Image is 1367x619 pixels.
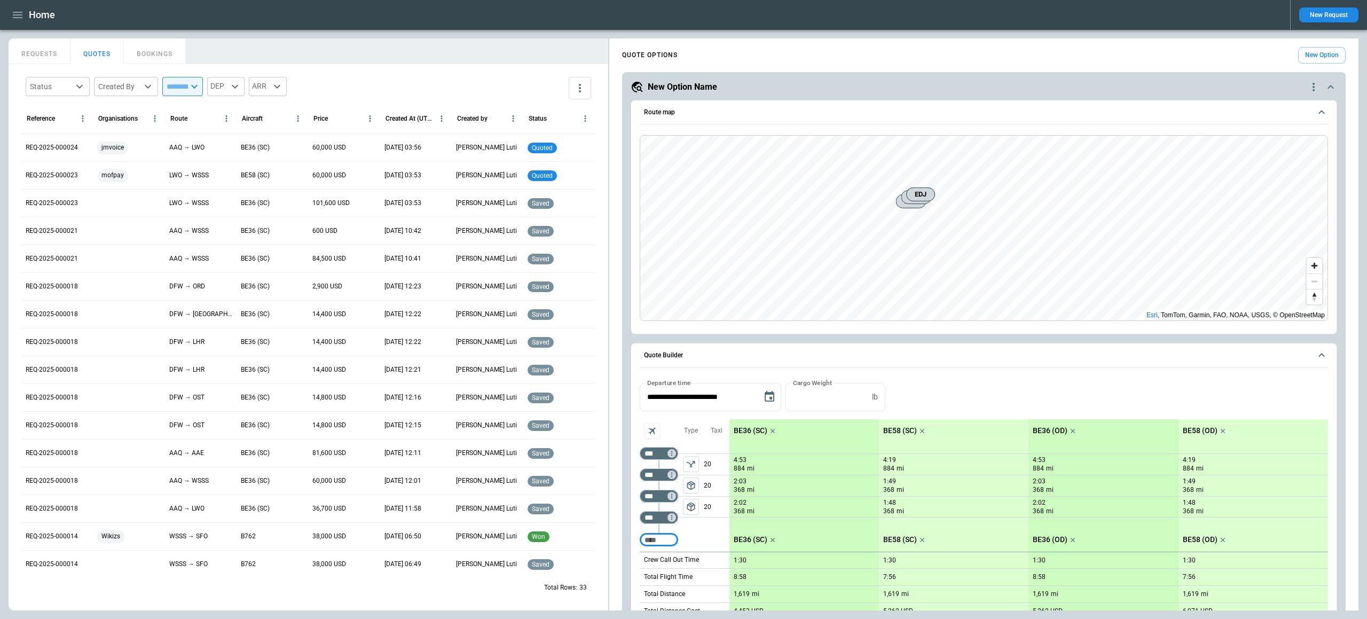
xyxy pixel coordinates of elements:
[683,477,699,493] button: left aligned
[897,464,904,473] p: mi
[27,115,55,122] div: Reference
[752,590,759,599] p: mi
[1033,426,1067,435] p: BE36 (OD)
[26,532,78,541] p: REQ-2025-000014
[734,535,767,544] p: BE36 (SC)
[578,111,593,126] button: Status column menu
[384,199,421,208] p: 08/08/2025 03:53
[26,560,78,569] p: REQ-2025-000014
[26,199,78,208] p: REQ-2025-000023
[242,115,263,122] div: Aircraft
[883,573,896,581] p: 7:56
[312,393,346,402] p: 14,800 USD
[1307,289,1322,304] button: Reset bearing to north
[734,456,747,464] p: 4:53
[386,115,434,122] div: Created At (UTC-05:00)
[644,607,700,616] p: Total Distance Cost
[644,590,685,599] p: Total Distance
[169,393,205,402] p: DFW → OST
[734,477,747,485] p: 2:03
[1033,590,1049,598] p: 1,619
[530,394,552,402] span: saved
[70,38,124,64] button: QUOTES
[169,143,205,152] p: AAQ → LWO
[384,254,421,263] p: 08/07/2025 10:41
[26,476,78,485] p: REQ-2025-000018
[384,365,421,374] p: 07/02/2025 12:21
[1183,485,1194,495] p: 368
[169,421,205,430] p: DFW → OST
[456,226,517,236] p: [PERSON_NAME] Luti
[759,386,780,408] button: Choose date, selected date is Sep 2, 2025
[147,111,162,126] button: Organisations column menu
[530,366,552,374] span: saved
[872,393,878,402] p: lb
[169,504,205,513] p: AAQ → LWO
[1033,607,1063,615] p: 5,262 USD
[456,338,517,347] p: [PERSON_NAME] Luti
[644,573,693,582] p: Total Flight Time
[1183,499,1196,507] p: 1:48
[26,365,78,374] p: REQ-2025-000018
[312,476,346,485] p: 60,000 USD
[26,338,78,347] p: REQ-2025-000018
[883,557,896,565] p: 1:30
[124,38,186,64] button: BOOKINGS
[26,449,78,458] p: REQ-2025-000018
[1033,477,1046,485] p: 2:03
[1307,258,1322,273] button: Zoom in
[384,226,421,236] p: 08/07/2025 10:42
[506,111,521,126] button: Created by column menu
[1146,310,1325,320] div: , TomTom, Garmin, FAO, NOAA, USGS, © OpenStreetMap
[98,115,138,122] div: Organisations
[1183,456,1196,464] p: 4:19
[530,450,552,457] span: saved
[883,464,894,473] p: 884
[456,532,517,541] p: [PERSON_NAME] Luti
[384,143,421,152] p: 08/08/2025 03:56
[1033,557,1046,565] p: 1:30
[883,477,896,485] p: 1:49
[1046,507,1054,516] p: mi
[30,81,73,92] div: Status
[26,310,78,319] p: REQ-2025-000018
[384,532,421,541] p: 06/11/2025 06:50
[241,365,270,374] p: BE36 (SC)
[26,421,78,430] p: REQ-2025-000018
[312,560,346,569] p: 38,000 USD
[26,504,78,513] p: REQ-2025-000018
[883,426,917,435] p: BE58 (SC)
[569,77,591,99] button: more
[883,499,896,507] p: 1:48
[312,226,337,236] p: 600 USD
[530,339,552,346] span: saved
[579,583,587,592] p: 33
[241,254,270,263] p: BE36 (SC)
[686,502,696,512] span: package_2
[97,523,124,550] span: Wikizs
[1183,557,1196,565] p: 1:30
[1183,590,1199,598] p: 1,619
[883,456,896,464] p: 4:19
[1183,535,1217,544] p: BE58 (OD)
[530,283,552,291] span: saved
[640,447,678,460] div: Too short
[1196,507,1204,516] p: mi
[456,393,517,402] p: [PERSON_NAME] Luti
[644,352,683,359] h6: Quote Builder
[530,422,552,429] span: saved
[530,144,555,152] span: quoted
[631,81,1337,93] button: New Option Namequote-option-actions
[456,171,517,180] p: [PERSON_NAME] Luti
[544,583,577,592] p: Total Rows:
[241,199,270,208] p: BE36 (SC)
[1033,464,1044,473] p: 884
[883,590,899,598] p: 1,619
[456,504,517,513] p: [PERSON_NAME] Luti
[897,507,904,516] p: mi
[169,476,209,485] p: AAQ → WSSS
[683,499,699,515] button: left aligned
[1033,485,1044,495] p: 368
[384,310,421,319] p: 07/02/2025 12:22
[456,310,517,319] p: [PERSON_NAME] Luti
